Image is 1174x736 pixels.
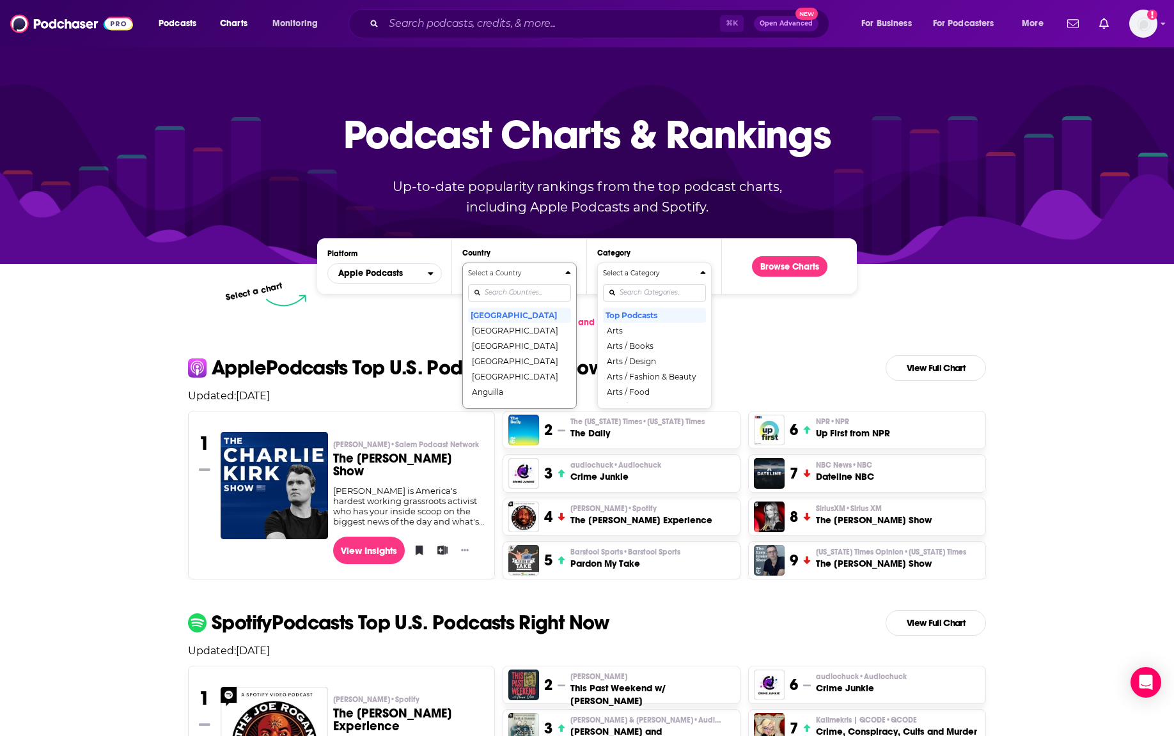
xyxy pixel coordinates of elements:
[570,460,661,470] span: audiochuck
[754,545,785,576] a: The Ezra Klein Show
[390,695,419,704] span: • Spotify
[188,613,207,632] img: spotify Icon
[754,670,785,700] a: Crime Junkie
[603,399,706,415] button: Arts / Performing Arts
[468,284,571,302] input: Search Countries...
[693,716,739,724] span: • Audioboom
[508,502,539,532] a: The Joe Rogan Experience
[544,507,552,526] h3: 4
[333,440,485,486] a: [PERSON_NAME]•Salem Podcast NetworkThe [PERSON_NAME] Show
[224,280,283,303] p: Select a chart
[468,307,571,323] button: [GEOGRAPHIC_DATA]
[333,452,485,478] h3: The [PERSON_NAME] Show
[754,458,785,489] img: Dateline NBC
[570,682,735,707] h3: This Past Weekend w/ [PERSON_NAME]
[816,460,874,483] a: NBC News•NBCDateline NBC
[486,307,687,338] a: Get podcast charts and rankings via API
[433,540,446,560] button: Add to List
[845,504,882,513] span: • Sirius XM
[508,670,539,700] a: This Past Weekend w/ Theo Von
[10,11,133,36] a: Podchaser - Follow, Share and Rate Podcasts
[468,353,571,369] button: [GEOGRAPHIC_DATA]
[508,458,539,489] img: Crime Junkie
[221,432,328,539] img: The Charlie Kirk Show
[343,93,831,176] p: Podcast Charts & Rankings
[272,15,318,33] span: Monitoring
[790,507,798,526] h3: 8
[790,464,798,483] h3: 7
[1129,10,1157,38] span: Logged in as Goodboy8
[199,432,210,455] h3: 1
[468,384,571,399] button: Anguilla
[816,417,890,440] a: NPR•NPRUp First from NPR
[570,503,712,514] p: Joe Rogan • Spotify
[199,687,210,710] h3: 1
[544,675,552,694] h3: 2
[752,256,827,277] button: Browse Charts
[410,540,423,560] button: Bookmark Podcast
[570,671,735,682] p: Theo Von
[642,417,705,426] span: • [US_STATE] Times
[570,671,735,707] a: [PERSON_NAME]This Past Weekend w/ [PERSON_NAME]
[760,20,813,27] span: Open Advanced
[496,317,664,328] span: Get podcast charts and rankings via API
[570,427,705,440] h3: The Daily
[333,486,485,526] div: [PERSON_NAME] is America's hardest working grassroots activist who has your inside scoop on the b...
[188,358,207,377] img: apple Icon
[266,295,306,307] img: select arrow
[904,548,966,556] span: • [US_STATE] Times
[159,15,196,33] span: Podcasts
[468,369,571,384] button: [GEOGRAPHIC_DATA]
[361,9,841,38] div: Search podcasts, credits, & more...
[508,545,539,576] img: Pardon My Take
[212,13,255,34] a: Charts
[1094,13,1114,34] a: Show notifications dropdown
[212,613,609,633] p: Spotify Podcasts Top U.S. Podcasts Right Now
[603,338,706,353] button: Arts / Books
[570,503,712,526] a: [PERSON_NAME]•SpotifyThe [PERSON_NAME] Experience
[263,13,334,34] button: open menu
[468,270,560,277] h4: Select a Country
[468,323,571,338] button: [GEOGRAPHIC_DATA]
[570,547,680,570] a: Barstool Sports•Barstool SportsPardon My Take
[720,15,744,32] span: ⌘ K
[508,415,539,445] a: The Daily
[816,671,907,682] span: audiochuck
[627,504,657,513] span: • Spotify
[603,307,706,323] button: Top Podcasts
[816,547,966,557] p: New York Times Opinion • New York Times
[603,270,695,277] h4: Select a Category
[390,440,479,449] span: • Salem Podcast Network
[570,417,705,427] span: The [US_STATE] Times
[468,338,571,353] button: [GEOGRAPHIC_DATA]
[925,13,1013,34] button: open menu
[816,417,849,427] span: NPR
[570,547,680,557] span: Barstool Sports
[816,503,932,526] a: SiriusXM•Sirius XMThe [PERSON_NAME] Show
[790,420,798,440] h3: 6
[462,263,577,409] button: Countries
[597,263,712,409] button: Categories
[816,470,874,483] h3: Dateline NBC
[603,369,706,384] button: Arts / Fashion & Beauty
[603,384,706,399] button: Arts / Food
[570,671,627,682] span: [PERSON_NAME]
[816,460,872,470] span: NBC News
[886,716,917,724] span: • QCODE
[1022,15,1044,33] span: More
[333,707,485,733] h3: The [PERSON_NAME] Experience
[570,460,661,470] p: audiochuck • Audiochuck
[754,502,785,532] a: The Megyn Kelly Show
[816,682,907,694] h3: Crime Junkie
[178,645,996,657] p: Updated: [DATE]
[816,547,966,570] a: [US_STATE] Times Opinion•[US_STATE] TimesThe [PERSON_NAME] Show
[212,358,604,378] p: Apple Podcasts Top U.S. Podcasts Right Now
[859,672,907,681] span: • Audiochuck
[570,514,712,526] h3: The [PERSON_NAME] Experience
